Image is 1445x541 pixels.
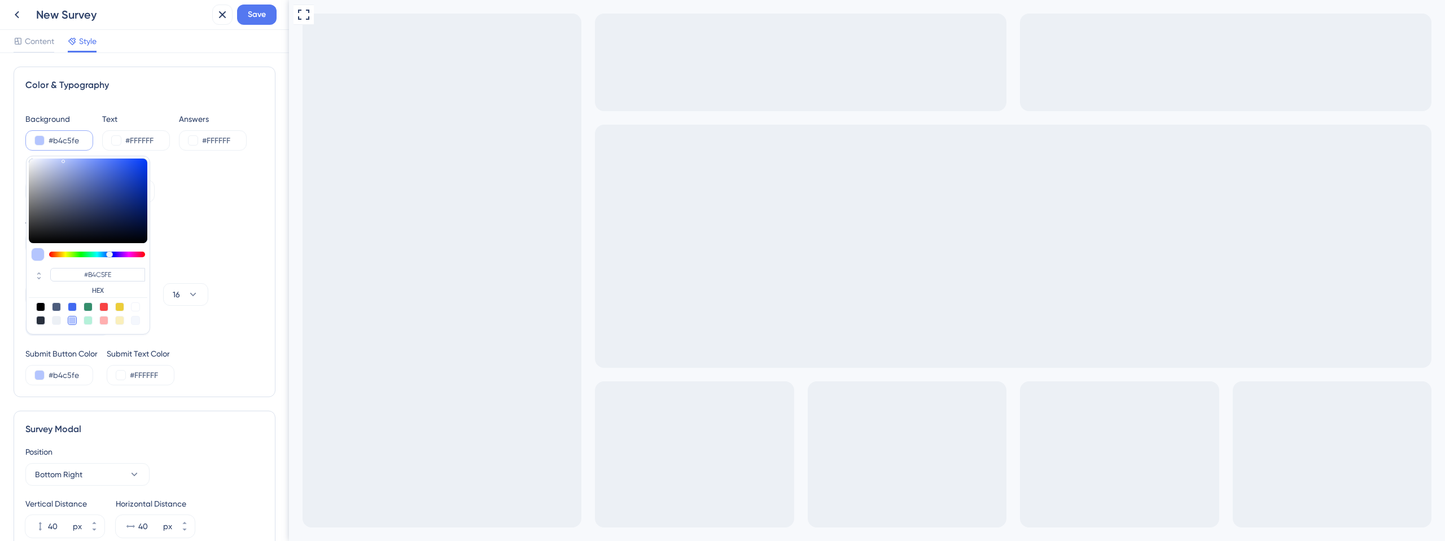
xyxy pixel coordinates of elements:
div: Submit Button Color [25,347,98,360]
div: Survey Modal [25,423,264,436]
div: Color & Typography [25,78,264,92]
div: Answers [179,112,247,126]
span: Question 1 / 2 [100,9,115,23]
label: Tá indo bem, com uma ou outra dúvida [32,149,157,160]
label: Tá sendo super fácil, sem dificuldades [32,124,154,135]
div: Text [102,112,170,126]
div: Go to Question 2 [27,9,41,23]
div: Vertical Distance [25,497,104,511]
label: HEX [50,286,145,295]
button: px [84,515,104,526]
button: 16 [163,283,208,306]
button: Custom Font [25,315,109,336]
span: 16 [173,288,180,301]
span: Bottom Right [35,468,82,481]
span: Style [79,34,97,48]
button: Bottom Right [25,463,150,486]
button: px [174,526,195,538]
button: Save [237,5,277,25]
input: px [48,520,71,533]
input: px [138,520,161,533]
div: px [73,520,82,533]
label: Tá difícil, não consegui cadastrar nada ainda [32,199,173,210]
button: px [174,515,195,526]
div: Position [25,445,264,459]
button: px [84,526,104,538]
div: New Survey [36,7,208,23]
div: px [163,520,172,533]
div: Multiple choices rating [9,120,205,214]
div: Horizontal Distance [116,497,195,511]
div: radio group [9,120,205,214]
div: Background [25,112,93,126]
div: Close survey [192,9,205,23]
span: Content [25,34,54,48]
div: Submit Text Color [107,347,174,360]
div: Answer Field Size [25,214,146,227]
button: System Font [25,284,150,306]
div: Font [25,266,150,279]
div: Background Style [25,162,155,175]
div: Ei, conta pra gente rapidinho! 💬 Você já acessou a lista de produtos algumas vezes, e queremos sa... [14,29,205,111]
span: Save [248,8,266,21]
label: Tá meio complicado, tô me enrolando um pouco [32,174,186,185]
